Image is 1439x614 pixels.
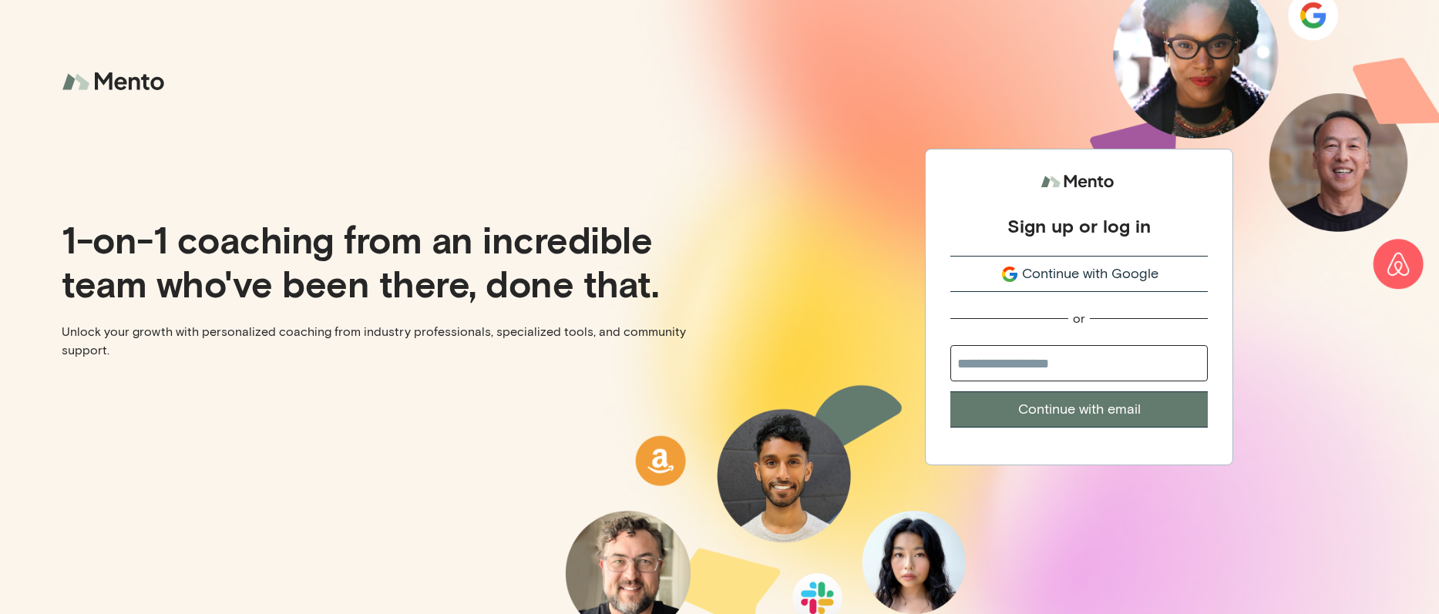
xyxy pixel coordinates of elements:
div: or [1073,310,1085,327]
p: 1-on-1 coaching from an incredible team who've been there, done that. [62,217,708,304]
img: logo.svg [1041,168,1118,196]
p: Unlock your growth with personalized coaching from industry professionals, specialized tools, and... [62,323,708,360]
img: logo [62,62,170,102]
span: Continue with Google [1022,263,1158,284]
button: Continue with Google [950,256,1208,292]
div: Sign up or log in [1007,214,1151,237]
button: Continue with email [950,391,1208,428]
